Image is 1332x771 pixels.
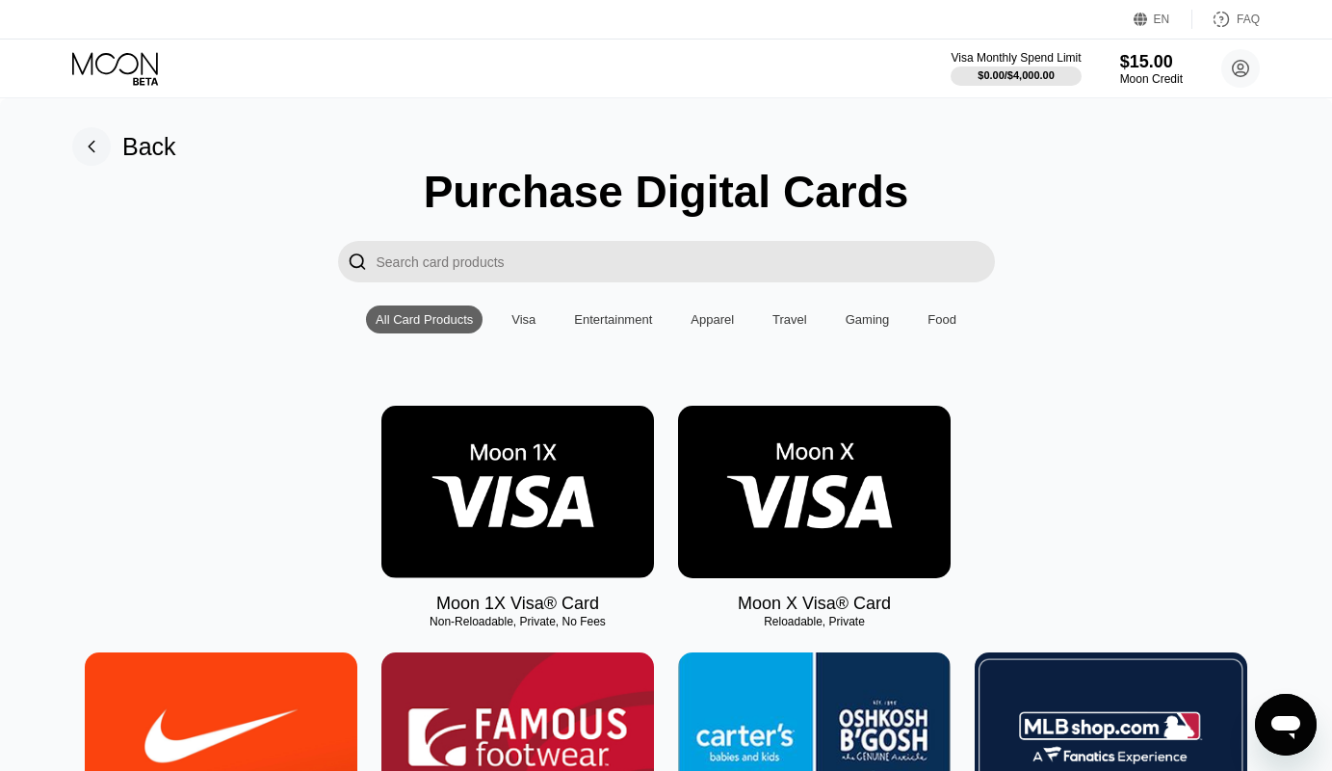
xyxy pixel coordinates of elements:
div: Visa Monthly Spend Limit [951,51,1081,65]
div: All Card Products [366,306,483,333]
div: Non-Reloadable, Private, No Fees [381,615,654,628]
input: Search card products [377,241,995,282]
div: Food [927,312,956,327]
div: Moon Credit [1120,72,1183,86]
div: Back [72,127,176,166]
div: Travel [772,312,807,327]
div: FAQ [1192,10,1260,29]
div: Food [918,306,966,333]
div: Entertainment [564,306,662,333]
div: Moon X Visa® Card [738,594,891,614]
div: EN [1154,13,1170,26]
div: Travel [763,306,817,333]
div: Reloadable, Private [678,615,951,628]
div: EN [1134,10,1192,29]
div: Entertainment [574,312,652,327]
div: Gaming [846,312,890,327]
div:  [338,241,377,282]
div: Visa [511,312,535,327]
div:  [348,251,367,273]
div: Purchase Digital Cards [424,166,909,218]
div: Gaming [836,306,900,333]
div: $15.00 [1120,52,1183,72]
div: Back [122,133,176,161]
div: FAQ [1237,13,1260,26]
div: All Card Products [376,312,473,327]
div: Visa Monthly Spend Limit$0.00/$4,000.00 [951,51,1081,86]
div: $15.00Moon Credit [1120,52,1183,86]
div: Visa [502,306,545,333]
iframe: Button to launch messaging window [1255,694,1317,756]
div: Apparel [691,312,734,327]
div: $0.00 / $4,000.00 [978,69,1055,81]
div: Apparel [681,306,744,333]
div: Moon 1X Visa® Card [436,594,599,614]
